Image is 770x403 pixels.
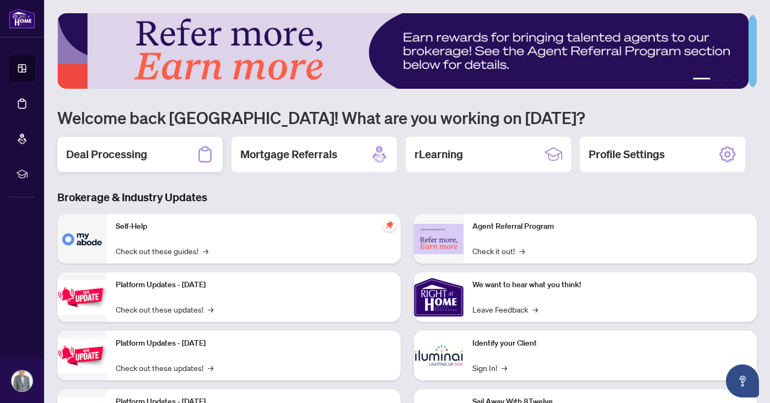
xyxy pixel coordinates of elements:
p: Agent Referral Program [472,221,749,233]
p: Identify your Client [472,337,749,350]
span: → [502,362,507,374]
button: 1 [693,78,710,82]
img: Self-Help [57,214,107,264]
button: Open asap [726,364,759,397]
img: Slide 0 [57,13,749,89]
span: → [203,245,208,257]
a: Check out these updates!→ [116,303,213,315]
a: Leave Feedback→ [472,303,538,315]
p: Platform Updates - [DATE] [116,337,392,350]
span: → [208,362,213,374]
span: → [532,303,538,315]
button: 2 [715,78,719,82]
img: Agent Referral Program [414,224,464,254]
button: 3 [724,78,728,82]
p: We want to hear what you think! [472,279,749,291]
span: pushpin [383,218,396,232]
button: 5 [741,78,746,82]
h2: rLearning [414,147,463,162]
button: 4 [733,78,737,82]
img: Identify your Client [414,331,464,380]
img: Profile Icon [12,370,33,391]
a: Check it out!→ [472,245,525,257]
h2: Profile Settings [589,147,665,162]
a: Check out these updates!→ [116,362,213,374]
p: Self-Help [116,221,392,233]
img: Platform Updates - July 21, 2025 [57,280,107,315]
h3: Brokerage & Industry Updates [57,190,757,205]
span: → [519,245,525,257]
img: Platform Updates - July 8, 2025 [57,338,107,373]
img: We want to hear what you think! [414,272,464,322]
p: Platform Updates - [DATE] [116,279,392,291]
h2: Deal Processing [66,147,147,162]
img: logo [9,8,35,29]
h1: Welcome back [GEOGRAPHIC_DATA]! What are you working on [DATE]? [57,107,757,128]
h2: Mortgage Referrals [240,147,337,162]
span: → [208,303,213,315]
a: Sign In!→ [472,362,507,374]
a: Check out these guides!→ [116,245,208,257]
